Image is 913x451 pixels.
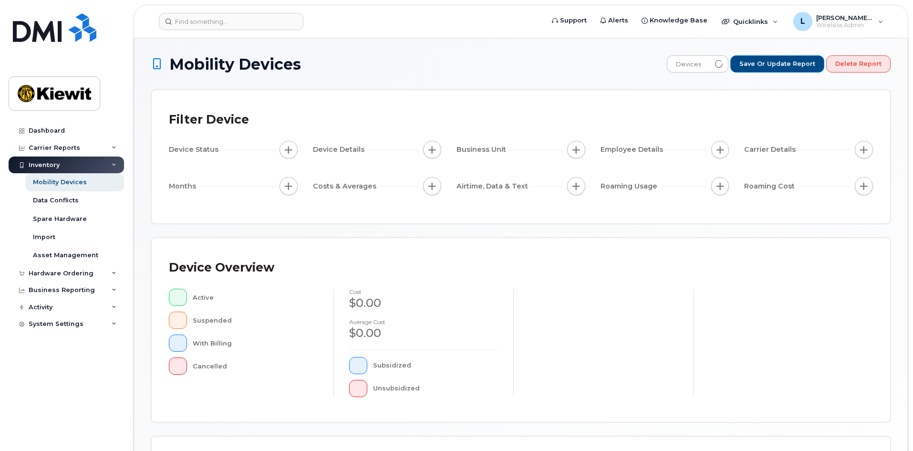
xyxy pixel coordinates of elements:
[349,295,498,311] div: $0.00
[601,145,666,155] span: Employee Details
[835,60,882,68] span: Delete Report
[373,357,498,374] div: Subsidized
[193,357,319,375] div: Cancelled
[456,181,531,191] span: Airtime, Data & Text
[349,325,498,341] div: $0.00
[744,145,799,155] span: Carrier Details
[739,60,815,68] span: Save or Update Report
[730,55,824,73] button: Save or Update Report
[313,181,379,191] span: Costs & Averages
[193,335,319,352] div: With Billing
[744,181,798,191] span: Roaming Cost
[193,312,319,329] div: Suspended
[169,255,274,280] div: Device Overview
[169,56,301,73] span: Mobility Devices
[456,145,509,155] span: Business Unit
[169,181,199,191] span: Months
[169,145,221,155] span: Device Status
[373,380,498,397] div: Unsubsidized
[826,55,891,73] button: Delete Report
[601,181,660,191] span: Roaming Usage
[349,319,498,325] h4: Average cost
[193,289,319,306] div: Active
[667,56,710,73] span: Devices
[349,289,498,295] h4: cost
[313,145,367,155] span: Device Details
[169,107,249,132] div: Filter Device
